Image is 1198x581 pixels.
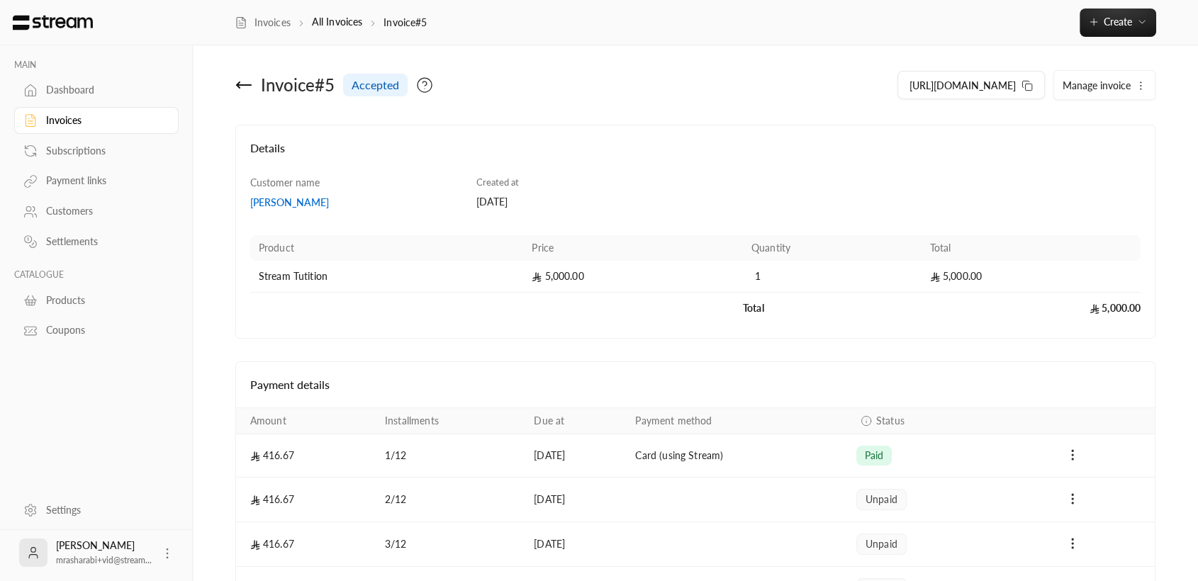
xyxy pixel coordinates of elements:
td: [DATE] [525,522,627,567]
p: CATALOGUE [14,269,179,281]
td: 416.67 [236,434,376,478]
td: Stream Tutition [250,261,524,293]
span: Create [1104,16,1132,28]
td: 5,000.00 [523,261,743,293]
td: 3 / 12 [376,522,525,567]
img: Logo [11,15,94,30]
td: [DATE] [525,434,627,478]
th: Amount [236,408,376,434]
div: [PERSON_NAME] [56,538,152,567]
td: Card (using Stream) [627,434,848,478]
div: Coupons [46,323,161,337]
div: Settlements [46,235,161,249]
a: Coupons [14,317,179,344]
a: Payment links [14,167,179,195]
nav: breadcrumb [235,15,427,30]
th: Price [523,235,743,261]
button: Manage invoice [1054,71,1155,99]
table: Products [250,235,1141,324]
td: 5,000.00 [922,293,1141,324]
span: accepted [352,77,399,94]
span: mrasharabi+vid@stream... [56,555,152,565]
th: Payment method [627,408,848,434]
a: Subscriptions [14,137,179,164]
span: unpaid [866,492,897,507]
div: Dashboard [46,83,161,97]
span: Manage invoice [1063,79,1131,91]
td: 5,000.00 [922,261,1141,293]
td: [DATE] [525,478,627,522]
span: Status [876,414,905,428]
button: [URL][DOMAIN_NAME] [897,71,1045,99]
th: Product [250,235,524,261]
span: paid [865,449,884,463]
th: Installments [376,408,525,434]
p: MAIN [14,60,179,71]
a: [PERSON_NAME] [250,196,463,210]
div: Customers [46,204,161,218]
span: unpaid [866,537,897,551]
div: Products [46,293,161,308]
td: 1 / 12 [376,434,525,478]
th: Total [922,235,1141,261]
div: Payment links [46,174,161,188]
th: Quantity [743,235,922,261]
td: 416.67 [236,522,376,567]
span: 1 [751,269,766,283]
a: Customers [14,198,179,225]
h4: Payment details [250,376,1141,393]
div: Subscriptions [46,144,161,158]
div: Settings [46,503,161,517]
td: Total [743,293,922,324]
span: Customer name [250,176,320,188]
p: Invoice#5 [384,16,427,30]
a: Dashboard [14,77,179,104]
h4: Details [250,140,1141,171]
td: 416.67 [236,478,376,522]
div: [DATE] [476,195,689,209]
a: All Invoices [312,16,362,28]
span: Created at [476,176,519,188]
td: 2 / 12 [376,478,525,522]
span: [URL][DOMAIN_NAME] [909,78,1016,93]
a: Invoices [235,16,291,30]
div: Invoice # 5 [261,74,335,96]
div: Invoices [46,113,161,128]
a: Invoices [14,107,179,135]
a: Products [14,286,179,314]
button: Create [1080,9,1156,37]
th: Due at [525,408,627,434]
a: Settings [14,496,179,524]
a: Settlements [14,228,179,256]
